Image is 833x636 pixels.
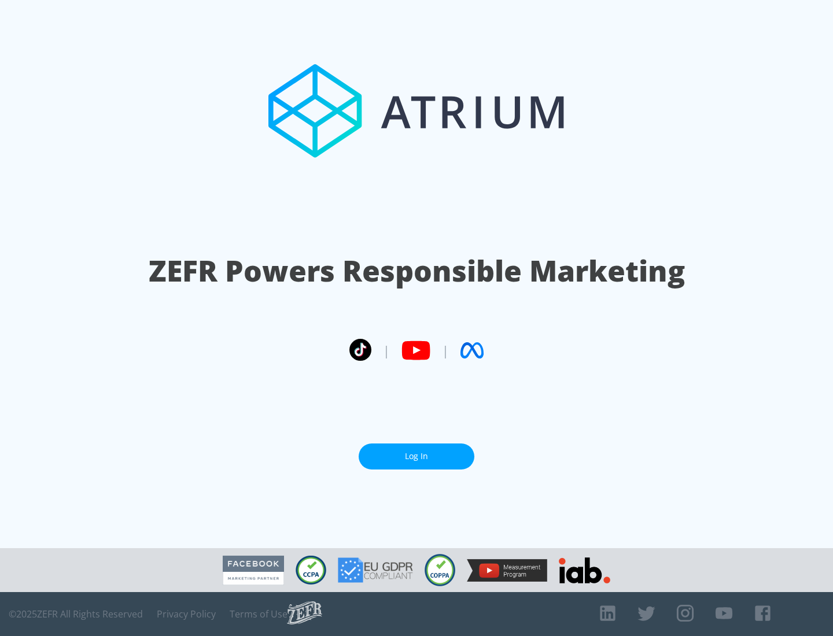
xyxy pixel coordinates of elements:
span: | [383,342,390,359]
img: YouTube Measurement Program [467,559,547,582]
img: CCPA Compliant [296,556,326,585]
img: IAB [559,557,610,583]
a: Terms of Use [230,608,288,620]
a: Log In [359,443,474,469]
span: | [442,342,449,359]
img: GDPR Compliant [338,557,413,583]
img: Facebook Marketing Partner [223,556,284,585]
h1: ZEFR Powers Responsible Marketing [149,251,685,291]
img: COPPA Compliant [425,554,455,586]
span: © 2025 ZEFR All Rights Reserved [9,608,143,620]
a: Privacy Policy [157,608,216,620]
